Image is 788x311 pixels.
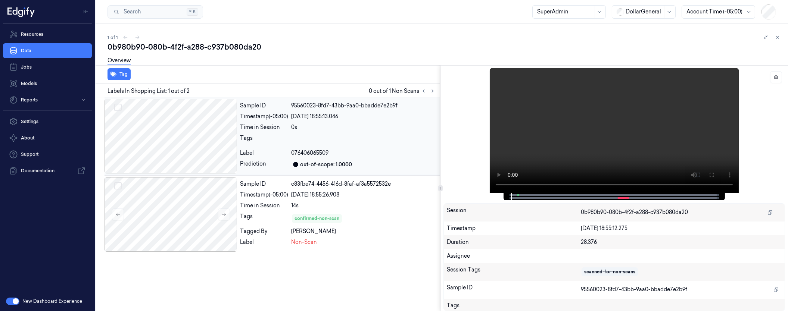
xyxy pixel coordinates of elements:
a: Overview [108,57,131,65]
span: 076406065509 [291,149,328,157]
a: Resources [3,27,92,42]
span: Non-Scan [291,238,317,246]
div: Sample ID [240,180,288,188]
span: Labels In Shopping List: 1 out of 2 [108,87,190,95]
button: Reports [3,92,92,107]
span: 95560023-8fd7-43bb-9aa0-bbadde7e2b9f [581,286,687,293]
button: Tag [108,68,131,80]
span: 0 out of 1 Non Scans [369,87,437,95]
div: Time in Session [240,123,288,131]
div: Sample ID [240,102,288,110]
span: 1 of 1 [108,34,118,41]
div: [DATE] 18:55:12.275 [581,224,782,232]
button: About [3,131,92,145]
a: Documentation [3,163,92,178]
div: [PERSON_NAME] [291,227,437,235]
button: Search⌘K [108,5,203,19]
span: 0b980b90-080b-4f2f-a288-c937b080da20 [581,208,688,216]
div: out-of-scope: 1.0000 [300,161,352,169]
button: Select row [114,104,122,111]
div: Session Tags [447,266,581,278]
div: Assignee [447,252,782,260]
div: Timestamp (-05:00) [240,191,288,199]
a: Support [3,147,92,162]
div: Label [240,238,288,246]
div: 28.376 [581,238,782,246]
div: Time in Session [240,202,288,210]
a: Models [3,76,92,91]
div: [DATE] 18:55:13.046 [291,113,437,120]
button: Toggle Navigation [80,6,92,18]
div: Sample ID [447,284,581,296]
div: 0s [291,123,437,131]
div: confirmed-non-scan [295,215,339,222]
a: Jobs [3,60,92,75]
div: Tags [240,134,288,146]
div: Tagged By [240,227,288,235]
div: Timestamp (-05:00) [240,113,288,120]
div: Timestamp [447,224,581,232]
div: Prediction [240,160,288,169]
div: [DATE] 18:55:26.908 [291,191,437,199]
div: Label [240,149,288,157]
div: Duration [447,238,581,246]
div: Session [447,207,581,219]
div: c83fbe74-4456-416d-8faf-af3a5572532e [291,180,437,188]
div: Tags [240,213,288,224]
div: scanned-for-non-scans [584,268,635,275]
button: Select row [114,182,122,189]
span: Search [121,8,141,16]
div: 0b980b90-080b-4f2f-a288-c937b080da20 [108,42,782,52]
div: 14s [291,202,437,210]
a: Data [3,43,92,58]
a: Settings [3,114,92,129]
div: 95560023-8fd7-43bb-9aa0-bbadde7e2b9f [291,102,437,110]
